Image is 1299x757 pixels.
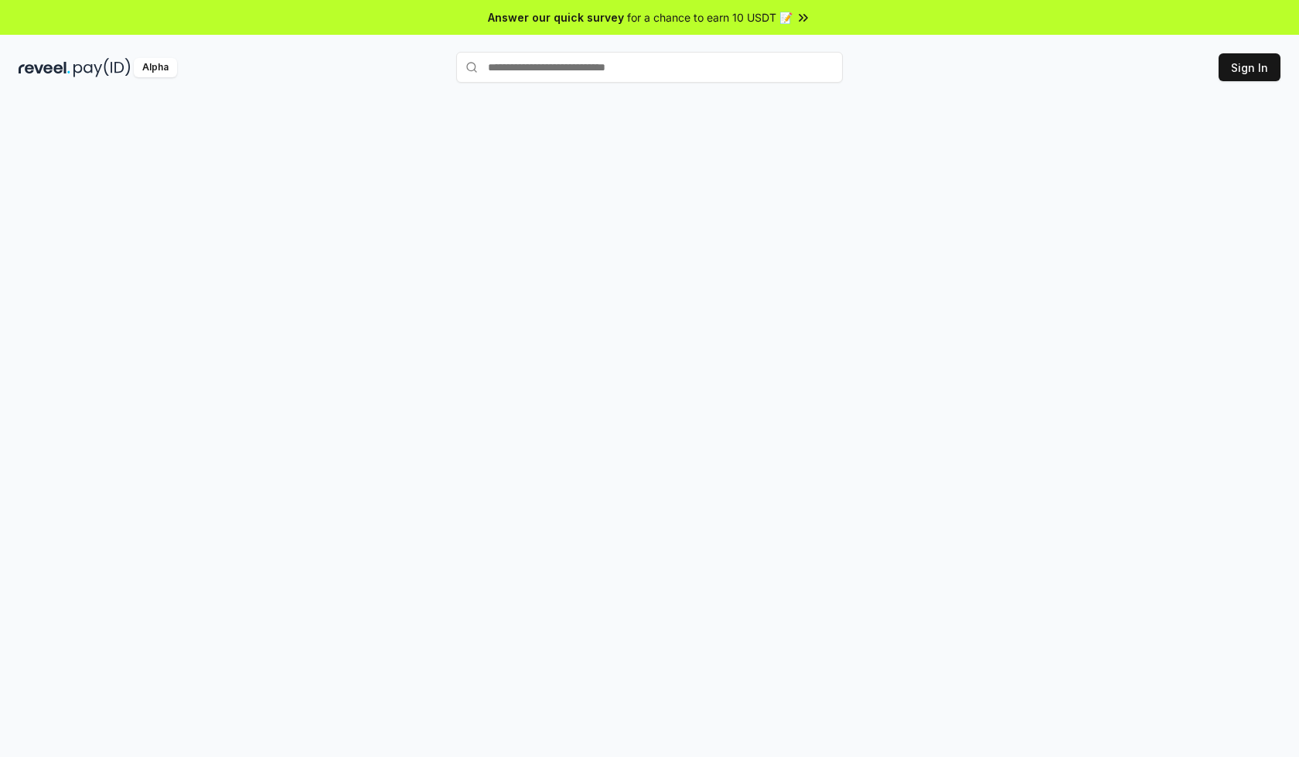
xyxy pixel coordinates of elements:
[73,58,131,77] img: pay_id
[627,9,793,26] span: for a chance to earn 10 USDT 📝
[488,9,624,26] span: Answer our quick survey
[1219,53,1280,81] button: Sign In
[19,58,70,77] img: reveel_dark
[134,58,177,77] div: Alpha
